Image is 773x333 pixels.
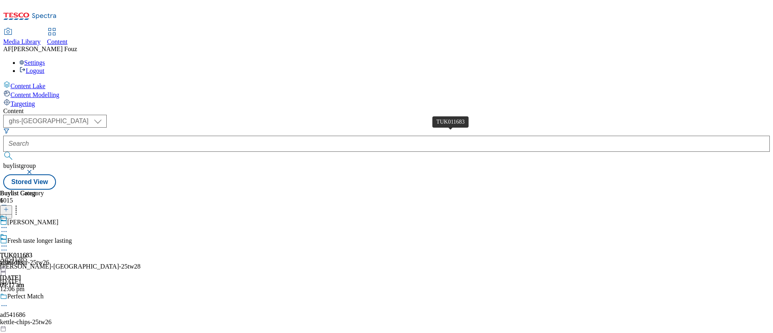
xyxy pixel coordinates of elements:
span: Media Library [3,38,41,45]
span: [PERSON_NAME] Fouz [11,46,77,52]
span: Content Modelling [10,91,59,98]
svg: Search Filters [3,128,10,134]
a: Settings [19,59,45,66]
span: buylistgroup [3,162,36,169]
div: Content [3,108,770,115]
a: Content Modelling [3,90,770,99]
a: Logout [19,67,44,74]
input: Search [3,136,770,152]
a: Content [47,29,68,46]
a: Targeting [3,99,770,108]
span: Targeting [10,100,35,107]
span: AF [3,46,11,52]
span: Content Lake [10,83,45,89]
div: Perfect Match [7,293,43,300]
a: Content Lake [3,81,770,90]
span: Content [47,38,68,45]
button: Stored View [3,174,56,190]
a: Media Library [3,29,41,46]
